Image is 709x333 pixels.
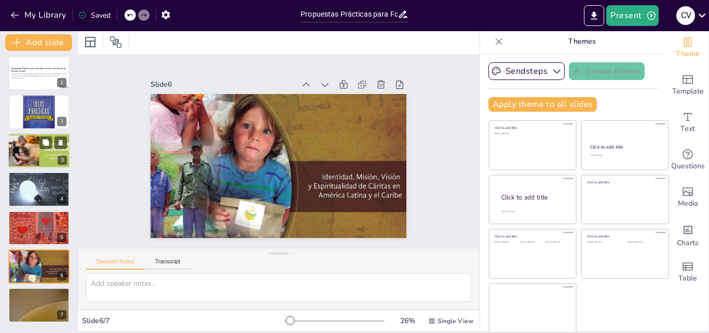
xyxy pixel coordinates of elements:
[8,288,70,322] div: 7
[587,241,620,244] div: Click to add text
[671,161,705,172] span: Questions
[667,66,708,104] div: Add ready made slides
[82,316,285,326] div: Slide 6 / 7
[667,179,708,216] div: Add images, graphics, shapes or video
[676,5,695,26] button: C V
[667,29,708,66] div: Change the overall theme
[488,97,597,112] button: Apply theme to all slides
[8,172,70,206] div: 4
[676,6,695,25] div: C V
[8,95,70,129] div: 2
[5,34,72,51] button: Add slide
[495,234,569,238] div: Click to add title
[8,211,70,245] div: 5
[678,273,697,284] span: Table
[667,254,708,291] div: Add a table
[11,67,65,73] strong: Propuestas Prácticas para Fomentar el Amor Cristiano en el Entorno Escolar
[8,249,70,284] div: 6
[82,34,99,50] div: Layout
[8,56,70,90] div: 1
[8,7,71,23] button: My Library
[8,133,70,168] div: 3
[86,258,145,270] button: Speaker Notes
[546,241,569,244] div: Click to add text
[495,132,569,135] div: Click to add text
[11,73,66,77] p: Esta presentación ofrece estrategias y propuestas para vivir el amor [DEMOGRAPHIC_DATA] en la esc...
[587,234,661,238] div: Click to add title
[145,258,191,270] button: Transcript
[54,136,67,149] button: Delete Slide
[57,310,66,319] div: 7
[672,86,704,97] span: Template
[677,237,699,249] span: Charts
[438,317,473,325] span: Single View
[488,62,565,80] button: Sendsteps
[590,154,659,157] div: Click to add text
[587,180,661,184] div: Click to add title
[110,36,122,48] span: Position
[167,55,309,94] div: Slide 6
[520,241,543,244] div: Click to add text
[78,10,111,20] div: Saved
[569,62,645,80] button: Create theme
[495,241,518,244] div: Click to add text
[501,210,567,213] div: Click to add body
[395,316,420,326] div: 26 %
[57,78,66,87] div: 1
[58,155,67,165] div: 3
[678,198,698,209] span: Media
[667,216,708,254] div: Add charts and graphs
[39,136,52,149] button: Duplicate Slide
[590,144,659,150] div: Click to add title
[57,194,66,204] div: 4
[507,29,657,54] p: Themes
[628,241,660,244] div: Click to add text
[301,7,398,22] input: Insert title
[680,123,695,135] span: Text
[676,48,700,60] span: Theme
[11,77,66,79] p: Generated with [URL]
[606,5,658,26] button: Present
[57,271,66,281] div: 6
[667,104,708,141] div: Add text boxes
[584,5,604,26] button: Export to PowerPoint
[57,233,66,242] div: 5
[501,193,568,202] div: Click to add title
[57,117,66,126] div: 2
[667,141,708,179] div: Get real-time input from your audience
[495,126,569,130] div: Click to add title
